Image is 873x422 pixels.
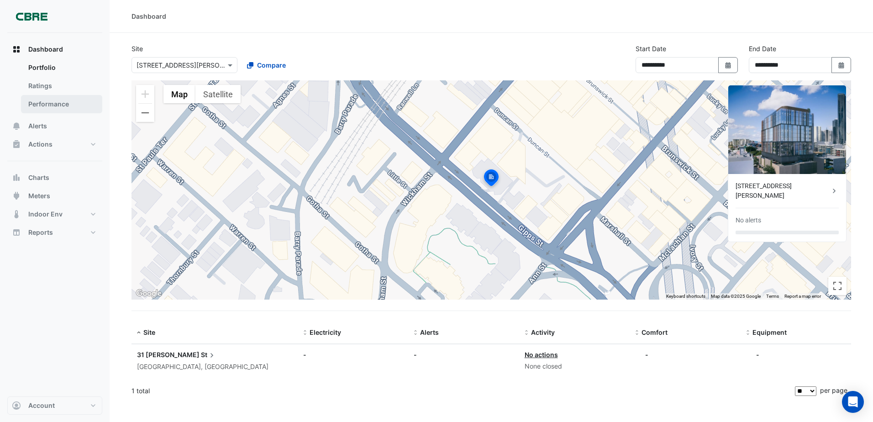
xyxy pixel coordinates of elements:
img: Company Logo [11,7,52,26]
span: Account [28,401,55,410]
span: Electricity [310,328,341,336]
button: Dashboard [7,40,102,58]
div: - [303,350,403,359]
span: Charts [28,173,49,182]
span: Meters [28,191,50,200]
a: No actions [525,351,558,359]
app-icon: Alerts [12,121,21,131]
button: Show street map [163,85,195,103]
button: Meters [7,187,102,205]
span: St [201,350,216,360]
span: Actions [28,140,53,149]
span: Map data ©2025 Google [711,294,761,299]
span: Site [143,328,155,336]
app-icon: Indoor Env [12,210,21,219]
button: Actions [7,135,102,153]
span: Alerts [420,328,439,336]
fa-icon: Select Date [837,61,846,69]
app-icon: Meters [12,191,21,200]
span: 31 [PERSON_NAME] [137,351,200,359]
a: Ratings [21,77,102,95]
a: Portfolio [21,58,102,77]
img: site-pin-selected.svg [481,168,501,190]
button: Keyboard shortcuts [666,293,705,300]
div: - [645,350,648,359]
button: Zoom in [136,85,154,103]
button: Charts [7,169,102,187]
div: - [414,350,513,359]
span: per page [820,386,847,394]
a: Report a map error [784,294,821,299]
button: Account [7,396,102,415]
div: None closed [525,361,624,372]
span: Equipment [752,328,787,336]
button: Compare [241,57,292,73]
label: Site [131,44,143,53]
span: Reports [28,228,53,237]
button: Zoom out [136,104,154,122]
div: Dashboard [7,58,102,117]
div: [GEOGRAPHIC_DATA], [GEOGRAPHIC_DATA] [137,362,292,372]
button: Reports [7,223,102,242]
span: Compare [257,60,286,70]
img: Google [134,288,164,300]
a: Terms [766,294,779,299]
a: Open this area in Google Maps (opens a new window) [134,288,164,300]
button: Alerts [7,117,102,135]
button: Toggle fullscreen view [828,277,847,295]
label: End Date [749,44,776,53]
img: 31 Duncan St [728,85,846,174]
span: Alerts [28,121,47,131]
span: Indoor Env [28,210,63,219]
fa-icon: Select Date [724,61,732,69]
div: - [756,350,759,359]
div: Dashboard [131,11,166,21]
button: Show satellite imagery [195,85,241,103]
span: Comfort [642,328,668,336]
div: [STREET_ADDRESS][PERSON_NAME] [736,181,830,200]
app-icon: Actions [12,140,21,149]
app-icon: Dashboard [12,45,21,54]
div: 1 total [131,380,793,402]
div: No alerts [736,216,761,225]
a: Performance [21,95,102,113]
app-icon: Reports [12,228,21,237]
span: Activity [531,328,555,336]
app-icon: Charts [12,173,21,182]
div: Open Intercom Messenger [842,391,864,413]
span: Dashboard [28,45,63,54]
label: Start Date [636,44,666,53]
button: Indoor Env [7,205,102,223]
